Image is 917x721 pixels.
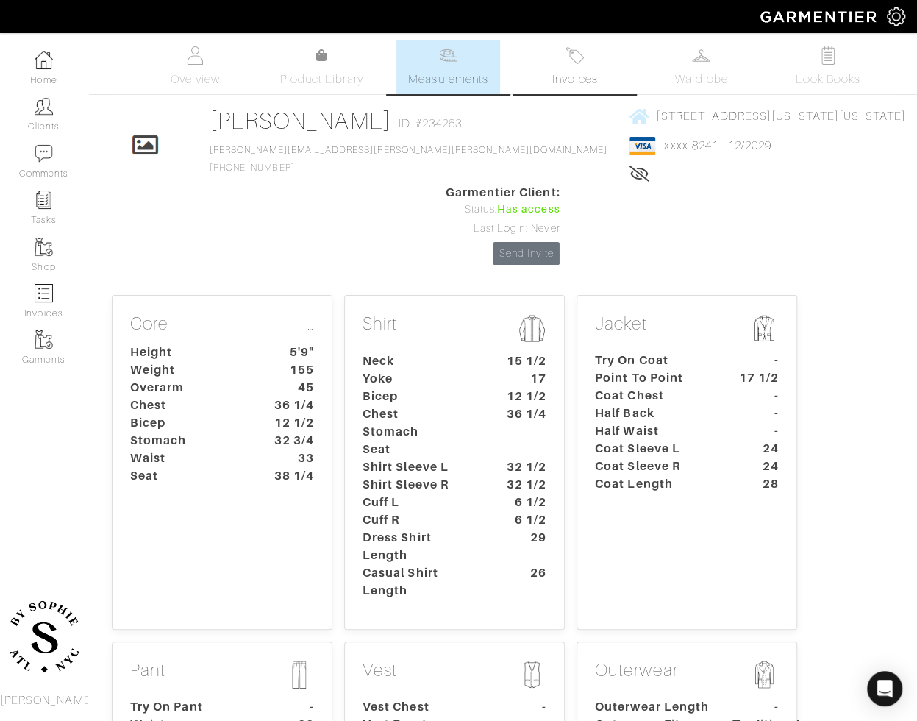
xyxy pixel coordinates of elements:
dt: 12 1/2 [489,388,557,405]
a: xxxx-8241 - 12/2029 [664,139,771,152]
dt: 6 1/2 [489,511,557,529]
span: Invoices [552,71,597,88]
a: Invoices [524,40,627,94]
dt: - [721,698,790,716]
dt: - [721,352,790,369]
span: Has access [497,202,560,218]
dt: 32 3/4 [257,432,325,450]
img: msmt-pant-icon-b5f0be45518e7579186d657110a8042fb0a286fe15c7a31f2bf2767143a10412.png [285,660,314,689]
img: garments-icon-b7da505a4dc4fd61783c78ac3ca0ef83fa9d6f193b1c9dc38574b1d14d53ca28.png [35,330,53,349]
dt: Stomach [352,423,489,441]
div: Status: [446,202,560,218]
a: … [307,313,314,335]
dt: Half Back [584,405,721,422]
div: Last Login: Never [446,221,560,237]
dt: Overarm [119,379,257,397]
p: Pant [130,660,314,692]
img: garments-icon-b7da505a4dc4fd61783c78ac3ca0ef83fa9d6f193b1c9dc38574b1d14d53ca28.png [35,238,53,256]
img: wardrobe-487a4870c1b7c33e795ec22d11cfc2ed9d08956e64fb3008fe2437562e282088.svg [692,46,710,65]
span: Look Books [796,71,861,88]
dt: 155 [257,361,325,379]
dt: 17 1/2 [721,369,790,387]
img: reminder-icon-8004d30b9f0a5d33ae49ab947aed9ed385cf756f9e5892f1edd6e32f2345188e.png [35,191,53,209]
img: gear-icon-white-bd11855cb880d31180b6d7d6211b90ccbf57a29d726f0c71d8c61bd08dd39cc2.png [887,7,905,26]
dt: Chest [352,405,489,423]
dt: 32 1/2 [489,458,557,476]
dt: 12 1/2 [257,414,325,432]
span: [STREET_ADDRESS][US_STATE][US_STATE] [656,110,906,123]
div: Open Intercom Messenger [867,671,902,706]
dt: - [257,698,325,716]
dt: Stomach [119,432,257,450]
dt: Bicep [352,388,489,405]
a: Wardrobe [650,40,753,94]
dt: - [721,387,790,405]
dt: Shirt Sleeve L [352,458,489,476]
img: dashboard-icon-dbcd8f5a0b271acd01030246c82b418ddd0df26cd7fceb0bd07c9910d44c42f6.png [35,51,53,69]
dt: 6 1/2 [489,494,557,511]
dt: 24 [721,458,790,475]
img: garmentier-logo-header-white-b43fb05a5012e4ada735d5af1a66efaba907eab6374d6393d1fbf88cb4ef424d.png [753,4,887,29]
dt: Yoke [352,370,489,388]
dt: 36 1/4 [489,405,557,423]
span: ID: #234263 [399,115,463,132]
a: [STREET_ADDRESS][US_STATE][US_STATE] [629,107,906,125]
dt: Seat [119,467,257,485]
dt: Coat Chest [584,387,721,405]
dt: Chest [119,397,257,414]
dt: Height [119,344,257,361]
dt: Waist [119,450,257,467]
p: Shirt [363,313,546,347]
dt: Point To Point [584,369,721,387]
dt: 36 1/4 [257,397,325,414]
dt: Half Waist [584,422,721,440]
dt: 38 1/4 [257,467,325,485]
a: Send Invite [493,242,560,265]
dt: Neck [352,352,489,370]
img: msmt-outerwear-icon-6e29f5750d4cdef6b98a5ac249cac9e5d2bb121c07e0626b49a607c0bd6118f1.png [749,660,779,689]
dt: 32 1/2 [489,476,557,494]
span: Measurements [408,71,488,88]
dt: 17 [489,370,557,388]
a: Look Books [777,40,879,94]
span: Product Library [280,71,363,88]
dt: Cuff L [352,494,489,511]
dt: 15 1/2 [489,352,557,370]
dt: - [721,405,790,422]
img: todo-9ac3debb85659649dc8f770b8b6100bb5dab4b48dedcbae339e5042a72dfd3cc.svg [818,46,837,65]
dt: Coat Sleeve R [584,458,721,475]
dt: Casual Shirt Length [352,564,489,600]
a: Overview [143,40,246,94]
a: [PERSON_NAME][EMAIL_ADDRESS][PERSON_NAME][PERSON_NAME][DOMAIN_NAME] [210,145,607,155]
dt: Outerwear Length [584,698,721,716]
dt: 28 [721,475,790,493]
dt: 26 [489,564,557,600]
span: Garmentier Client: [446,184,560,202]
dt: Coat Length [584,475,721,493]
img: clients-icon-6bae9207a08558b7cb47a8932f037763ab4055f8c8b6bfacd5dc20c3e0201464.png [35,97,53,116]
dt: Try On Coat [584,352,721,369]
p: Outerwear [595,660,779,692]
dt: Weight [119,361,257,379]
dt: Bicep [119,414,257,432]
dt: 33 [257,450,325,467]
dt: Shirt Sleeve R [352,476,489,494]
dt: Vest Chest [352,698,489,716]
p: Core [130,313,314,338]
img: orders-27d20c2124de7fd6de4e0e44c1d41de31381a507db9b33961299e4e07d508b8c.svg [565,46,584,65]
dt: Cuff R [352,511,489,529]
img: msmt-jacket-icon-80010867aa4725b62b9a09ffa5103b2b3040b5cb37876859cbf8e78a4e2258a7.png [749,313,779,343]
a: Product Library [270,47,373,88]
img: measurements-466bbee1fd09ba9460f595b01e5d73f9e2bff037440d3c8f018324cb6cdf7a4a.svg [439,46,457,65]
dt: Dress Shirt Length [352,529,489,564]
span: Wardrobe [675,71,728,88]
dt: 5'9" [257,344,325,361]
p: Jacket [595,313,779,346]
dt: Coat Sleeve L [584,440,721,458]
img: msmt-vest-icon-28e38f638186d7f420df89d06ace4d777022eff74d9edc78f36cb214ed55049c.png [517,660,546,689]
dt: - [721,422,790,440]
dt: Try On Pant [119,698,257,716]
a: [PERSON_NAME] [210,107,391,134]
img: orders-icon-0abe47150d42831381b5fb84f609e132dff9fe21cb692f30cb5eec754e2cba89.png [35,284,53,302]
img: basicinfo-40fd8af6dae0f16599ec9e87c0ef1c0a1fdea2edbe929e3d69a839185d80c458.svg [186,46,204,65]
